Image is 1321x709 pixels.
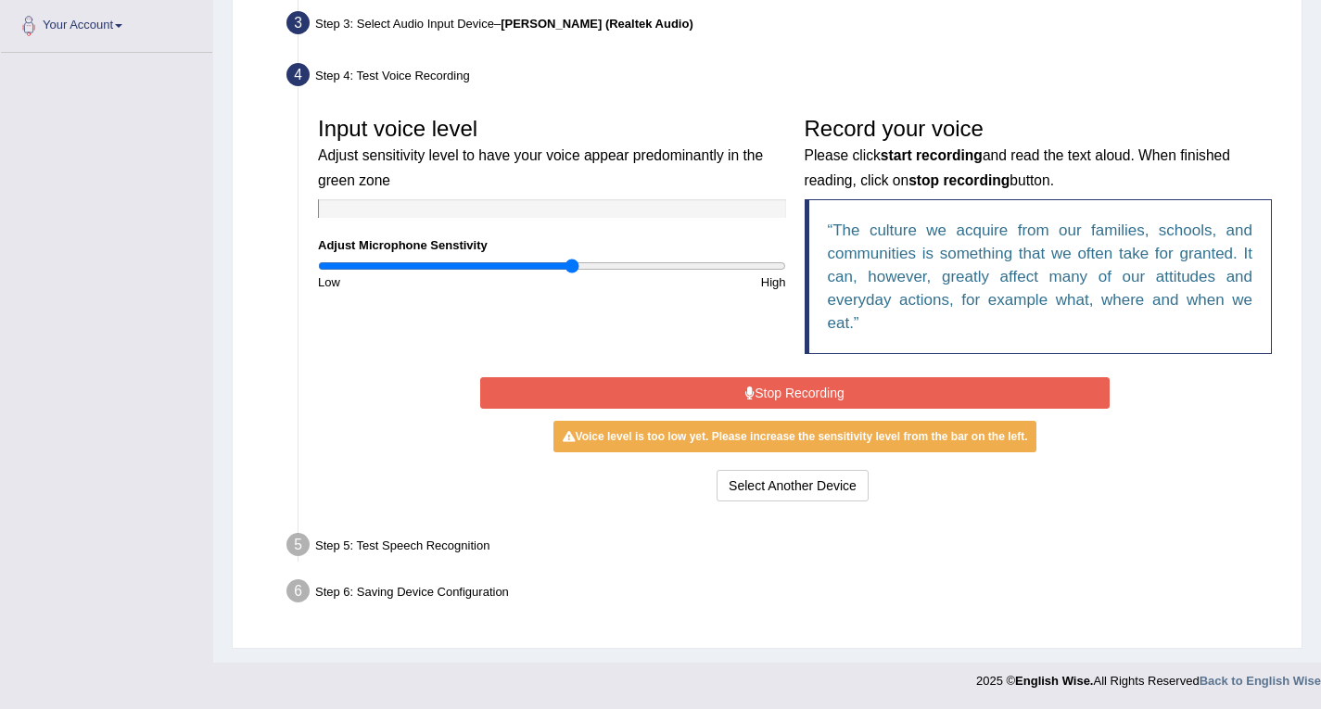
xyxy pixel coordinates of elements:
[309,273,552,291] div: Low
[501,17,693,31] b: [PERSON_NAME] (Realtek Audio)
[908,172,1010,188] b: stop recording
[717,470,869,501] button: Select Another Device
[480,377,1110,409] button: Stop Recording
[494,17,693,31] span: –
[318,236,488,254] label: Adjust Microphone Senstivity
[278,574,1293,614] div: Step 6: Saving Device Configuration
[976,663,1321,690] div: 2025 © All Rights Reserved
[828,222,1253,332] q: The culture we acquire from our families, schools, and communities is something that we often tak...
[1200,674,1321,688] a: Back to English Wise
[318,117,786,190] h3: Input voice level
[553,421,1037,452] div: Voice level is too low yet. Please increase the sensitivity level from the bar on the left.
[1015,674,1093,688] strong: English Wise.
[318,147,763,187] small: Adjust sensitivity level to have your voice appear predominantly in the green zone
[805,147,1230,187] small: Please click and read the text aloud. When finished reading, click on button.
[881,147,983,163] b: start recording
[278,527,1293,568] div: Step 5: Test Speech Recognition
[278,57,1293,98] div: Step 4: Test Voice Recording
[805,117,1273,190] h3: Record your voice
[278,6,1293,46] div: Step 3: Select Audio Input Device
[552,273,794,291] div: High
